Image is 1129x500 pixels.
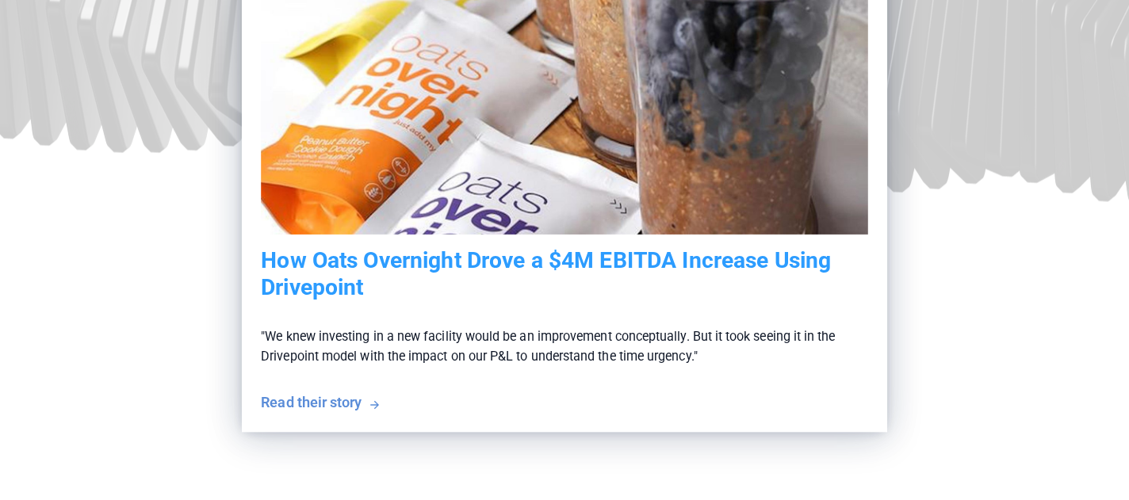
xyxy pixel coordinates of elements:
iframe: Chat Widget [844,297,1129,500]
p: "We knew investing in a new facility would be an improvement conceptually. But it took seeing it ... [261,300,868,392]
h5: How Oats Overnight Drove a $4M EBITDA Increase Using Drivepoint [261,247,868,301]
div: Read their story [261,392,362,412]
